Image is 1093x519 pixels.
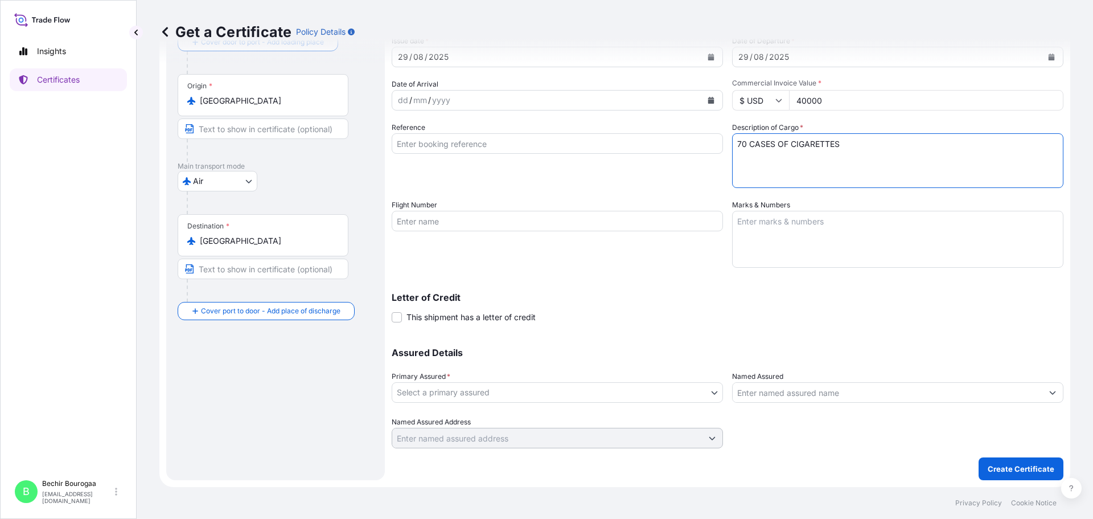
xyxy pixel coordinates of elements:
input: Enter booking reference [392,133,723,154]
button: Select a primary assured [392,382,723,403]
input: Destination [200,235,334,247]
button: Show suggestions [702,428,722,448]
p: Insights [37,46,66,57]
p: Assured Details [392,348,1063,357]
label: Description of Cargo [732,122,803,133]
span: Cover port to door - Add place of discharge [201,305,340,317]
p: Policy Details [296,26,346,38]
input: Text to appear on certificate [178,118,348,139]
p: Create Certificate [988,463,1054,475]
button: Cover port to door - Add place of discharge [178,302,355,320]
span: Commercial Invoice Value [732,79,1063,88]
div: year, [431,93,451,107]
span: Select a primary assured [397,387,490,398]
p: Letter of Credit [392,293,1063,302]
input: Enter name [392,211,723,231]
div: Destination [187,222,229,231]
button: Calendar [702,91,720,109]
div: / [428,93,431,107]
button: Create Certificate [979,457,1063,480]
input: Assured Name [733,382,1042,403]
button: Select transport [178,171,257,191]
label: Named Assured [732,371,783,382]
label: Reference [392,122,425,133]
a: Certificates [10,68,127,91]
input: Named Assured Address [392,428,702,448]
input: Text to appear on certificate [178,259,348,279]
span: Date of Arrival [392,79,438,90]
span: Primary Assured [392,371,450,382]
div: Origin [187,81,212,91]
label: Marks & Numbers [732,199,790,211]
div: / [409,93,412,107]
a: Insights [10,40,127,63]
a: Cookie Notice [1011,498,1057,508]
label: Named Assured Address [392,416,471,428]
span: This shipment has a letter of credit [406,312,536,323]
p: Get a Certificate [159,23,291,41]
button: Show suggestions [1042,382,1063,403]
p: Bechir Bourogaa [42,479,113,488]
p: Main transport mode [178,162,373,171]
input: Origin [200,95,334,107]
div: month, [412,93,428,107]
p: [EMAIL_ADDRESS][DOMAIN_NAME] [42,491,113,504]
input: Enter amount [789,90,1063,111]
label: Flight Number [392,199,437,211]
div: day, [397,93,409,107]
span: Air [193,175,203,187]
a: Privacy Policy [955,498,1002,508]
p: Certificates [37,74,80,85]
span: B [23,486,30,497]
